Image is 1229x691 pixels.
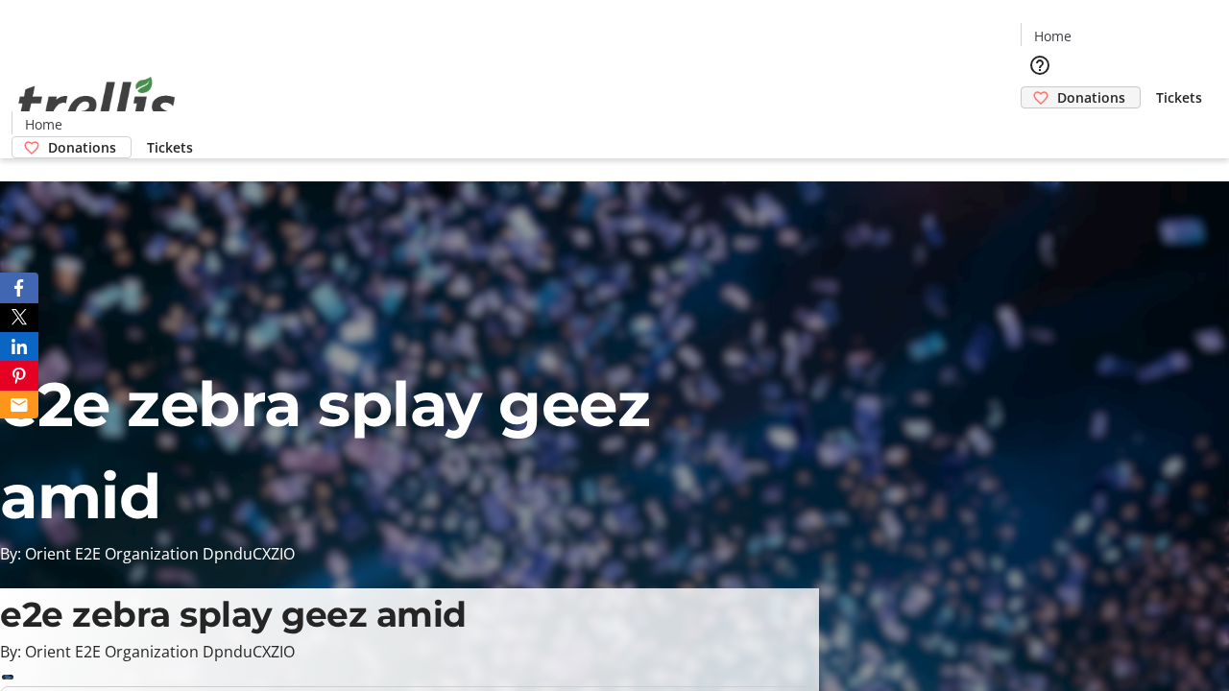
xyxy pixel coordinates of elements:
[25,114,62,134] span: Home
[48,137,116,157] span: Donations
[1156,87,1202,107] span: Tickets
[132,137,208,157] a: Tickets
[147,137,193,157] span: Tickets
[1034,26,1072,46] span: Home
[1022,26,1083,46] a: Home
[1021,86,1141,108] a: Donations
[12,114,74,134] a: Home
[12,136,132,158] a: Donations
[1021,108,1059,147] button: Cart
[1057,87,1125,107] span: Donations
[1021,46,1059,84] button: Help
[1141,87,1217,107] a: Tickets
[12,56,182,152] img: Orient E2E Organization DpnduCXZIO's Logo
